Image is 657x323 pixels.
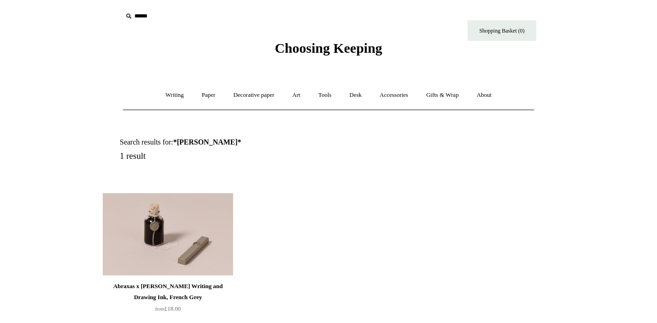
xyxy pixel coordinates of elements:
h5: 1 result [120,151,339,161]
a: Desk [341,83,370,107]
a: Gifts & Wrap [418,83,467,107]
a: Abraxas x [PERSON_NAME] Writing and Drawing Ink, French Grey from£18.00 [103,281,233,318]
a: Writing [157,83,192,107]
a: Decorative paper [225,83,283,107]
a: Shopping Basket (0) [468,20,536,41]
strong: *[PERSON_NAME]* [173,138,241,146]
div: Abraxas x [PERSON_NAME] Writing and Drawing Ink, French Grey [105,281,231,303]
span: Choosing Keeping [275,40,382,56]
a: Tools [310,83,340,107]
a: Art [284,83,308,107]
a: About [468,83,500,107]
a: Abraxas x Steve Harrison Writing and Drawing Ink, French Grey Abraxas x Steve Harrison Writing an... [103,193,233,276]
span: £18.00 [155,305,181,312]
a: Paper [194,83,224,107]
a: Accessories [372,83,417,107]
img: Abraxas x Steve Harrison Writing and Drawing Ink, French Grey [103,193,233,276]
h1: Search results for: [120,138,339,146]
a: Choosing Keeping [275,48,382,54]
span: from [155,306,164,312]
